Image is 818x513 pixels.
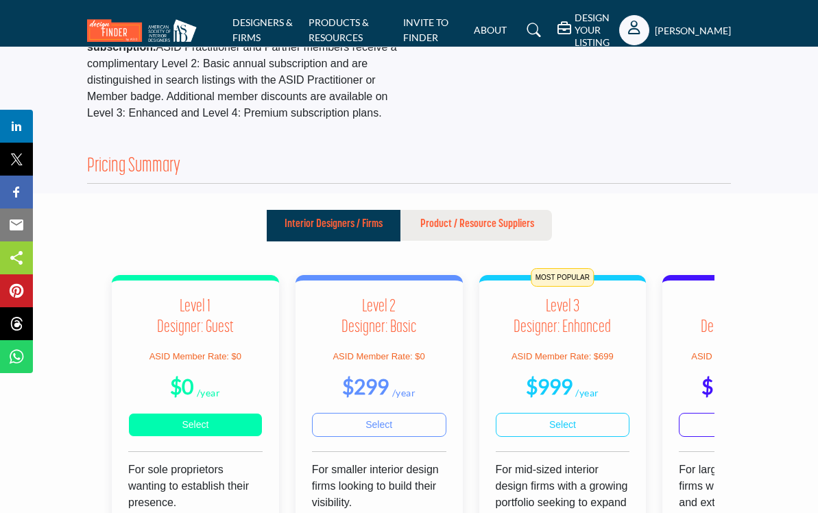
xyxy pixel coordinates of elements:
[512,351,614,361] span: ASID Member Rate: $699
[87,19,204,42] img: Site Logo
[420,216,534,232] p: Product / Resource Suppliers
[402,210,552,241] button: Product / Resource Suppliers
[701,374,764,398] b: $1,999
[149,351,241,361] span: ASID Member Rate: $0
[309,16,369,43] a: PRODUCTS & RESOURCES
[267,210,400,241] button: Interior Designers / Firms
[197,387,221,398] sub: /year
[655,24,731,38] h5: [PERSON_NAME]
[679,297,813,338] h3: Level 4 Designer: Premium
[285,216,383,232] p: Interior Designers / Firms
[526,374,573,398] b: $999
[128,297,263,338] h3: Level 1 Designer: Guest
[514,19,550,41] a: Search
[392,387,416,398] sub: /year
[170,374,193,398] b: $0
[128,413,263,437] a: Select
[575,387,599,398] sub: /year
[87,23,402,121] p: ASID Practitioner and Partner members receive a complimentary Level 2: Basic annual subscription ...
[557,12,612,49] div: DESIGN YOUR LISTING
[679,413,813,437] a: Select
[87,154,180,178] h2: Pricing Summary
[575,12,612,49] h5: DESIGN YOUR LISTING
[342,374,389,398] b: $299
[691,351,801,361] span: ASID Member Rate: $1,699
[496,297,630,338] h3: Level 3 Designer: Enhanced
[333,351,424,361] span: ASID Member Rate: $0
[474,24,507,36] a: ABOUT
[232,16,293,43] a: DESIGNERS & FIRMS
[619,15,649,45] button: Show hide supplier dropdown
[496,413,630,437] a: Select
[312,413,446,437] a: Select
[531,268,594,287] span: MOST POPULAR
[312,297,446,338] h3: Level 2 Designer: Basic
[403,16,448,43] a: INVITE TO FINDER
